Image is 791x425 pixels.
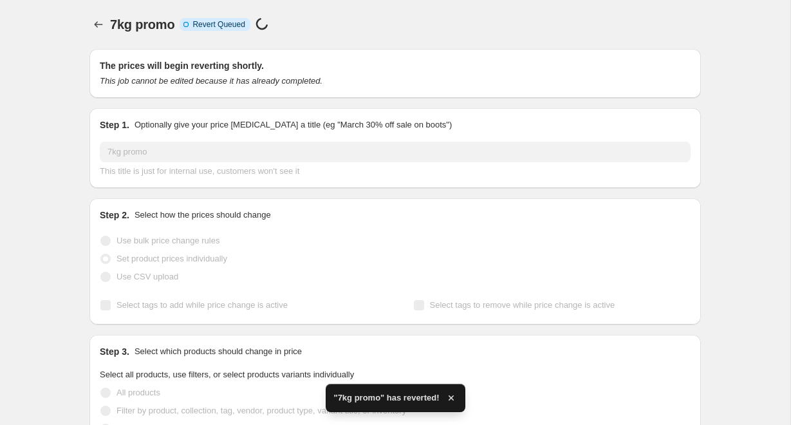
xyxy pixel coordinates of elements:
[135,209,271,222] p: Select how the prices should change
[110,17,174,32] span: 7kg promo
[100,345,129,358] h2: Step 3.
[100,166,299,176] span: This title is just for internal use, customers won't see it
[100,118,129,131] h2: Step 1.
[116,272,178,281] span: Use CSV upload
[89,15,107,33] button: Price change jobs
[100,76,322,86] i: This job cannot be edited because it has already completed.
[100,142,691,162] input: 30% off holiday sale
[116,406,406,415] span: Filter by product, collection, tag, vendor, product type, variant title, or inventory
[135,118,452,131] p: Optionally give your price [MEDICAL_DATA] a title (eg "March 30% off sale on boots")
[430,300,615,310] span: Select tags to remove while price change is active
[116,388,160,397] span: All products
[333,392,439,404] span: "7kg promo" has reverted!
[100,209,129,222] h2: Step 2.
[116,254,227,263] span: Set product prices individually
[116,300,288,310] span: Select tags to add while price change is active
[116,236,219,245] span: Use bulk price change rules
[135,345,302,358] p: Select which products should change in price
[100,370,354,379] span: Select all products, use filters, or select products variants individually
[192,19,245,30] span: Revert Queued
[100,59,691,72] h2: The prices will begin reverting shortly.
